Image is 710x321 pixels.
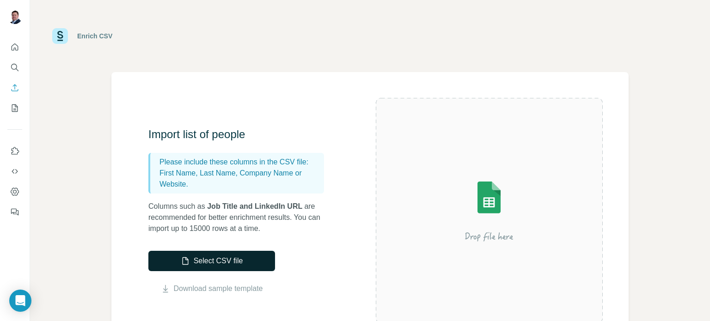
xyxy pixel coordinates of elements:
img: Surfe Logo [52,28,68,44]
span: N [216,169,221,177]
span: itle [222,202,238,210]
h3: Import list of people [148,127,333,142]
span: s [180,202,184,210]
button: Use Surfe on LinkedIn [7,143,22,159]
span: ame, [216,169,238,177]
span: uch [180,202,196,210]
button: Feedback [7,204,22,220]
span: ou [294,213,306,221]
span: bsite. [159,180,188,188]
span: Co [239,169,249,177]
span: ommended [148,213,196,221]
span: he [267,158,277,166]
span: be [208,213,217,221]
span: T [222,202,226,210]
span: clude [184,158,208,166]
span: r [212,224,214,232]
span: N [176,169,182,177]
span: tter [208,213,227,221]
button: Quick start [7,39,22,55]
span: We [159,180,171,188]
div: Enrich CSV [77,31,112,41]
span: f [198,213,200,221]
span: a [304,202,308,210]
span: ows [212,224,228,232]
span: or [198,213,207,221]
span: t [210,158,212,166]
span: ast [200,169,214,177]
span: lumns [148,202,177,210]
button: Download sample template [148,283,275,294]
span: ile: [297,158,308,166]
span: nd [239,202,252,210]
button: Search [7,59,22,76]
span: enr [229,213,240,221]
span: t [244,224,246,232]
a: Download sample template [174,283,263,294]
span: lumns [230,158,257,166]
span: mpany [239,169,271,177]
span: J [207,202,211,210]
span: Pl [159,158,166,166]
button: Use Surfe API [7,163,22,180]
span: rec [148,213,159,221]
span: in [159,158,308,166]
span: ob [207,202,220,210]
span: ichment [229,213,266,221]
span: C [280,158,285,166]
span: U [287,202,293,210]
button: Select CSV file [148,251,275,271]
span: RL [287,202,302,210]
span: Y [294,213,298,221]
span: re [268,213,275,221]
span: as [148,202,207,210]
span: sults. [268,213,292,221]
button: Dashboard [7,183,22,200]
span: hese [210,158,228,166]
span: c [308,213,312,221]
span: re [304,202,315,210]
button: My lists [7,100,22,116]
span: co [230,158,238,166]
span: ease [159,158,182,166]
span: f [297,158,299,166]
span: up to 15000 at a [148,202,320,232]
span: t [267,158,269,166]
span: Li [255,202,261,210]
span: ime. [244,224,260,232]
span: nkedIn [255,202,285,210]
span: SV [280,158,295,166]
span: L [200,169,204,177]
span: an [308,213,320,221]
img: Surfe Illustration - Drop file here or select below [406,155,572,266]
span: port [148,224,169,232]
span: or [159,169,302,188]
span: ame [273,169,293,177]
span: Co [148,202,158,210]
button: Enrich CSV [7,79,22,96]
span: irst [159,169,174,177]
span: im [148,224,156,232]
span: F [159,169,164,177]
div: Open Intercom Messenger [9,290,31,312]
span: a [239,202,244,210]
span: ame, [176,169,198,177]
img: Avatar [7,9,22,24]
span: in [184,158,190,166]
span: N [273,169,279,177]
